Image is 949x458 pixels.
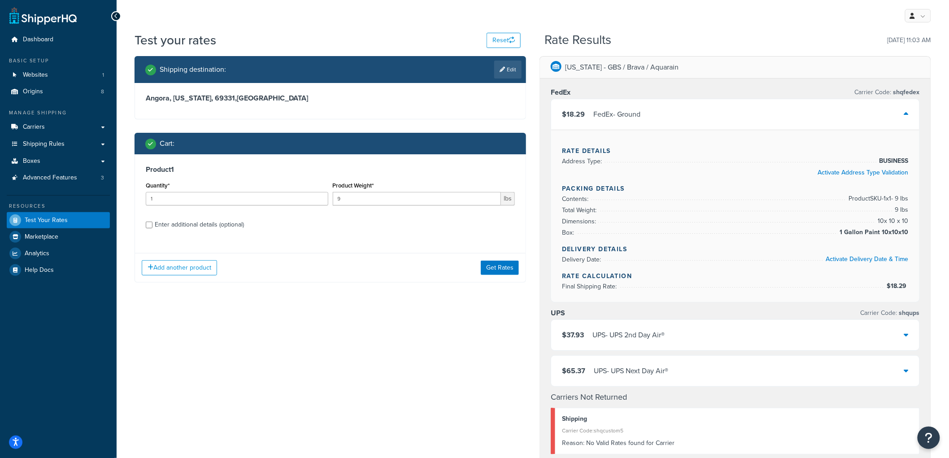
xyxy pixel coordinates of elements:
span: Delivery Date: [562,255,603,264]
span: Websites [23,71,48,79]
span: $18.29 [562,109,585,119]
input: 0.0 [146,192,328,205]
span: shqups [897,308,920,318]
a: Websites1 [7,67,110,83]
span: 10 x 10 x 10 [876,216,909,227]
span: 1 Gallon Paint 10x10x10 [838,227,909,238]
span: 8 [101,88,104,96]
a: Analytics [7,245,110,262]
span: $37.93 [562,330,584,340]
span: Box: [562,228,576,237]
span: $65.37 [562,366,585,376]
a: Marketplace [7,229,110,245]
h4: Carriers Not Returned [551,391,920,403]
div: Basic Setup [7,57,110,65]
div: Manage Shipping [7,109,110,117]
input: 0.00 [333,192,501,205]
h3: FedEx [551,88,570,97]
span: 1 [102,71,104,79]
div: Enter additional details (optional) [155,218,244,231]
a: Activate Delivery Date & Time [826,254,909,264]
span: Contents: [562,194,591,204]
span: Shipping Rules [23,140,65,148]
li: Origins [7,83,110,100]
span: Dashboard [23,36,53,44]
h4: Rate Calculation [562,271,909,281]
p: Carrier Code: [855,86,920,99]
span: Dimensions: [562,217,598,226]
span: Final Shipping Rate: [562,282,619,291]
span: Address Type: [562,157,604,166]
a: Edit [494,61,522,79]
label: Quantity* [146,182,170,189]
label: Product Weight* [333,182,374,189]
h1: Test your rates [135,31,216,49]
span: Help Docs [25,266,54,274]
a: Test Your Rates [7,212,110,228]
button: Open Resource Center [918,427,940,449]
span: Carriers [23,123,45,131]
span: Advanced Features [23,174,77,182]
a: Shipping Rules [7,136,110,153]
span: Analytics [25,250,49,257]
input: Enter additional details (optional) [146,222,152,228]
span: $18.29 [887,281,909,291]
span: Boxes [23,157,40,165]
a: Boxes [7,153,110,170]
div: Resources [7,202,110,210]
a: Origins8 [7,83,110,100]
div: Shipping [562,413,913,425]
a: Advanced Features3 [7,170,110,186]
div: No Valid Rates found for Carrier [562,437,913,449]
button: Reset [487,33,521,48]
span: BUSINESS [877,156,909,166]
a: Carriers [7,119,110,135]
h3: UPS [551,309,565,318]
h4: Packing Details [562,184,909,193]
p: Carrier Code: [861,307,920,319]
p: [US_STATE] - GBS / Brava / Aquarain [565,61,679,74]
li: Websites [7,67,110,83]
a: Activate Address Type Validation [818,168,909,177]
div: Carrier Code: shqcustom5 [562,424,913,437]
h3: Product 1 [146,165,515,174]
div: UPS - UPS 2nd Day Air® [592,329,665,341]
h2: Cart : [160,140,174,148]
h2: Rate Results [545,33,612,47]
span: 9 lbs [893,205,909,215]
span: Test Your Rates [25,217,68,224]
h4: Delivery Details [562,244,909,254]
p: [DATE] 11:03 AM [888,34,931,47]
div: FedEx - Ground [593,108,640,121]
span: Marketplace [25,233,58,241]
button: Get Rates [481,261,519,275]
a: Dashboard [7,31,110,48]
span: Total Weight: [562,205,599,215]
div: UPS - UPS Next Day Air® [594,365,668,377]
button: Add another product [142,260,217,275]
span: shqfedex [892,87,920,97]
span: Origins [23,88,43,96]
h2: Shipping destination : [160,65,226,74]
li: Advanced Features [7,170,110,186]
h4: Rate Details [562,146,909,156]
span: Product SKU-1 x 1 - 9 lbs [847,193,909,204]
span: Reason: [562,438,584,448]
span: 3 [101,174,104,182]
span: lbs [501,192,515,205]
a: Help Docs [7,262,110,278]
h3: Angora, [US_STATE], 69331 , [GEOGRAPHIC_DATA] [146,94,515,103]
